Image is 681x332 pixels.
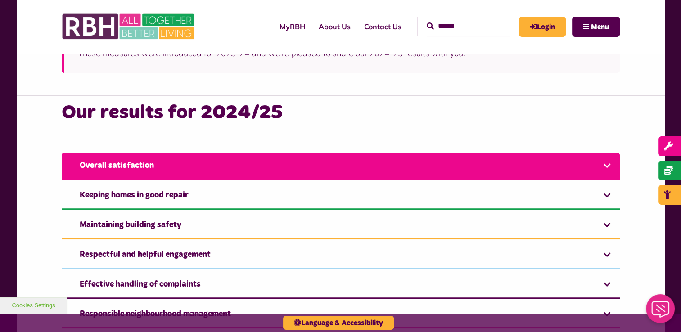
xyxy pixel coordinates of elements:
a: Responsible neighbourhood management [62,301,620,328]
iframe: Netcall Web Assistant for live chat [640,292,681,332]
button: Language & Accessibility [283,316,394,330]
a: Maintaining building safety [62,212,620,239]
a: Overall satisfaction [62,153,620,180]
img: RBH [62,9,197,44]
span: Menu [591,23,609,31]
a: About Us [312,14,357,39]
button: Navigation [572,17,620,37]
a: Respectful and helpful engagement [62,242,620,269]
a: Contact Us [357,14,408,39]
a: Keeping homes in good repair [62,182,620,210]
p: These measures were introduced for 2023-24 and we're pleased to share our 2024-25 results with you. [78,47,606,59]
a: Effective handling of complaints [62,271,620,299]
input: Search [427,17,510,36]
a: MyRBH [519,17,566,37]
a: MyRBH [273,14,312,39]
h3: Our results for 2024/25 [62,100,620,126]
